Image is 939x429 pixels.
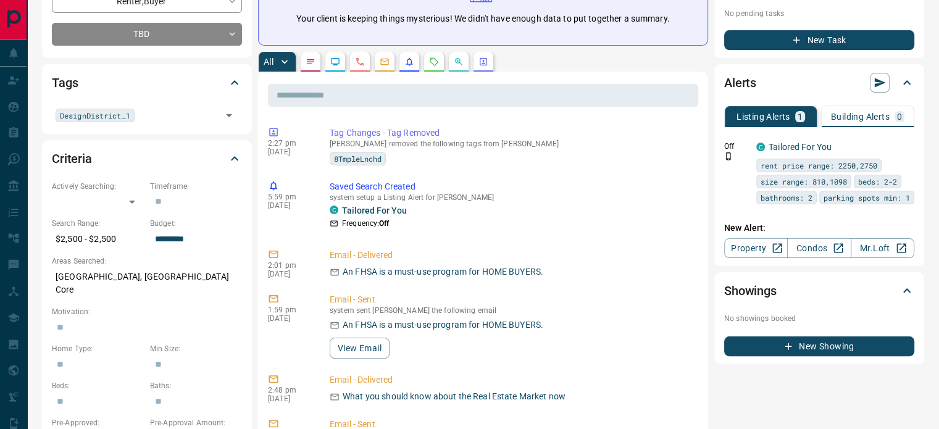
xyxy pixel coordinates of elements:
p: $2,500 - $2,500 [52,229,144,249]
p: No showings booked [724,313,914,324]
p: Search Range: [52,218,144,229]
div: Alerts [724,68,914,98]
p: Off [724,141,749,152]
p: An FHSA is a must-use program for HOME BUYERS. [343,319,543,331]
p: Saved Search Created [330,180,693,193]
button: New Showing [724,336,914,356]
span: beds: 2-2 [858,175,897,188]
p: Beds: [52,380,144,391]
div: condos.ca [756,143,765,151]
div: Tags [52,68,242,98]
p: All [264,57,273,66]
strong: Off [379,219,389,228]
p: 2:48 pm [268,386,311,394]
p: 5:59 pm [268,193,311,201]
p: [DATE] [268,270,311,278]
svg: Listing Alerts [404,57,414,67]
div: Criteria [52,144,242,173]
a: Tailored For You [769,142,832,152]
span: DesignDistrict_1 [60,109,130,122]
svg: Requests [429,57,439,67]
p: 2:27 pm [268,139,311,148]
p: 2:01 pm [268,261,311,270]
svg: Notes [306,57,315,67]
svg: Agent Actions [478,57,488,67]
p: 1:59 pm [268,306,311,314]
p: Pre-Approval Amount: [150,417,242,428]
h2: Showings [724,281,777,301]
p: system sent [PERSON_NAME] the following email [330,306,693,315]
div: condos.ca [330,206,338,214]
span: bathrooms: 2 [761,191,812,204]
p: 1 [798,112,803,121]
p: Tag Changes - Tag Removed [330,127,693,140]
svg: Opportunities [454,57,464,67]
svg: Push Notification Only [724,152,733,160]
button: Open [220,107,238,124]
h2: Tags [52,73,78,93]
p: Email - Delivered [330,373,693,386]
p: [PERSON_NAME] removed the following tags from [PERSON_NAME] [330,140,693,148]
p: Min Size: [150,343,242,354]
svg: Lead Browsing Activity [330,57,340,67]
div: TBD [52,23,242,46]
p: Email - Sent [330,293,693,306]
div: Showings [724,276,914,306]
p: New Alert: [724,222,914,235]
p: Actively Searching: [52,181,144,192]
span: parking spots min: 1 [824,191,910,204]
p: Areas Searched: [52,256,242,267]
h2: Alerts [724,73,756,93]
a: Mr.Loft [851,238,914,258]
svg: Calls [355,57,365,67]
h2: Criteria [52,149,92,169]
p: An FHSA is a must-use program for HOME BUYERS. [343,265,543,278]
p: [DATE] [268,394,311,403]
button: View Email [330,338,390,359]
button: New Task [724,30,914,50]
p: Listing Alerts [737,112,790,121]
p: system setup a Listing Alert for [PERSON_NAME] [330,193,693,202]
p: Baths: [150,380,242,391]
p: Timeframe: [150,181,242,192]
p: 0 [897,112,902,121]
p: Motivation: [52,306,242,317]
p: Pre-Approved: [52,417,144,428]
p: Building Alerts [831,112,890,121]
a: Tailored For You [342,206,407,215]
a: Condos [787,238,851,258]
span: 8TmpleLnchd [334,152,382,165]
p: Home Type: [52,343,144,354]
a: Property [724,238,788,258]
p: Your client is keeping things mysterious! We didn't have enough data to put together a summary. [296,12,669,25]
p: Email - Delivered [330,249,693,262]
p: Frequency: [342,218,389,229]
p: Budget: [150,218,242,229]
p: [DATE] [268,314,311,323]
p: No pending tasks [724,4,914,23]
span: size range: 810,1098 [761,175,847,188]
span: rent price range: 2250,2750 [761,159,877,172]
p: [DATE] [268,201,311,210]
svg: Emails [380,57,390,67]
p: What you should know about the Real Estate Market now [343,390,565,403]
p: [DATE] [268,148,311,156]
p: [GEOGRAPHIC_DATA], [GEOGRAPHIC_DATA] Core [52,267,242,300]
